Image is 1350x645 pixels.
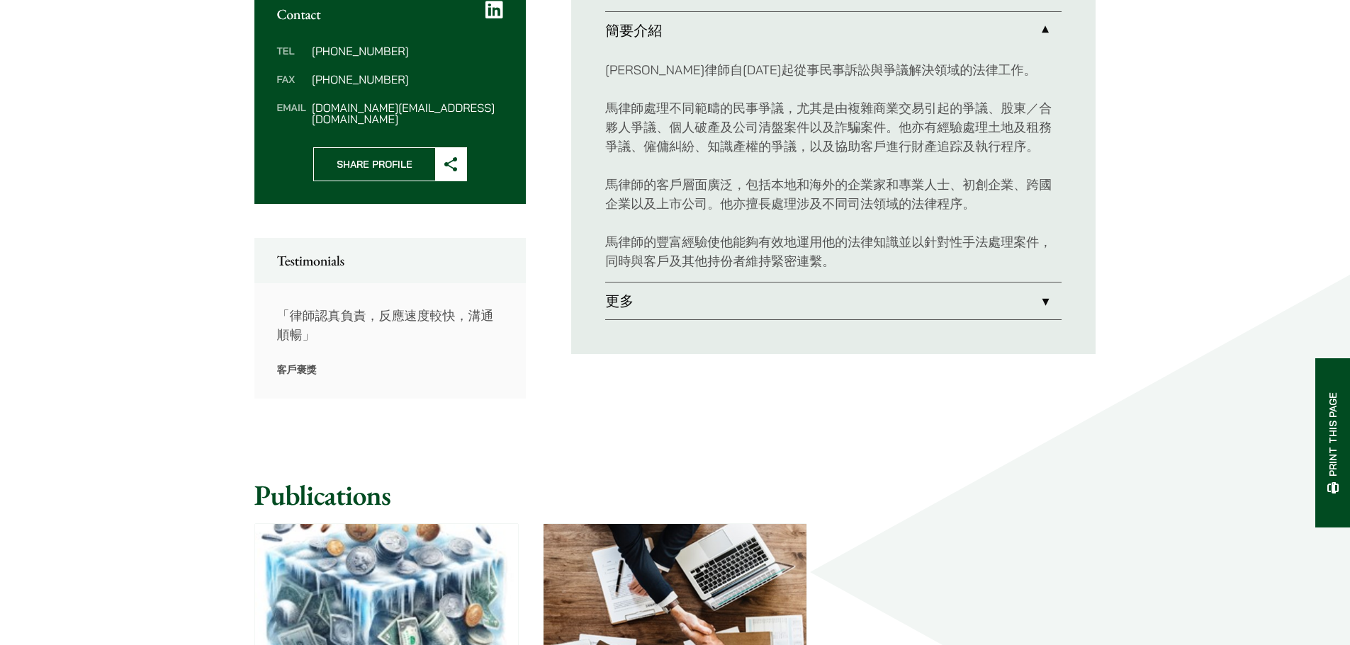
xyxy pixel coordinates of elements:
dt: Email [277,102,306,125]
h2: Publications [254,478,1096,512]
p: 馬律師的客戶層面廣泛，包括本地和海外的企業家和專業人士、初創企業、跨國企業以及上市公司。他亦擅長處理涉及不同司法領域的法律程序。 [605,175,1062,213]
h2: Testimonials [277,252,504,269]
div: 簡要介紹 [605,49,1062,282]
dd: [PHONE_NUMBER] [312,74,503,85]
p: 「律師認真負責，反應速度較快，溝通順暢」 [277,306,504,344]
dd: [PHONE_NUMBER] [312,45,503,57]
p: [PERSON_NAME]律師自[DATE]起從事民事訴訟與爭議解決領域的法律工作。 [605,60,1062,79]
p: 馬律師的豐富經驗使他能夠有效地運用他的法律知識並以針對性手法處理案件，同時與客戶及其他持份者維持緊密連繫。 [605,232,1062,270]
button: Share Profile [313,147,467,181]
a: 簡要介紹 [605,12,1062,49]
dt: Tel [277,45,306,74]
dd: [DOMAIN_NAME][EMAIL_ADDRESS][DOMAIN_NAME] [312,102,503,125]
dt: Fax [277,74,306,102]
p: 客戶褒獎 [277,363,504,376]
h2: Contact [277,6,504,23]
p: 馬律師處理不同範疇的民事爭議，尤其是由複雜商業交易引起的爭議、股東／合夥人爭議、個人破產及公司清盤案件以及詐騙案件。他亦有經驗處理土地及租務爭議、僱傭糾紛、知識產權的爭議，以及協助客戶進行財產追... [605,98,1062,156]
span: Share Profile [314,148,435,181]
a: 更多 [605,282,1062,319]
